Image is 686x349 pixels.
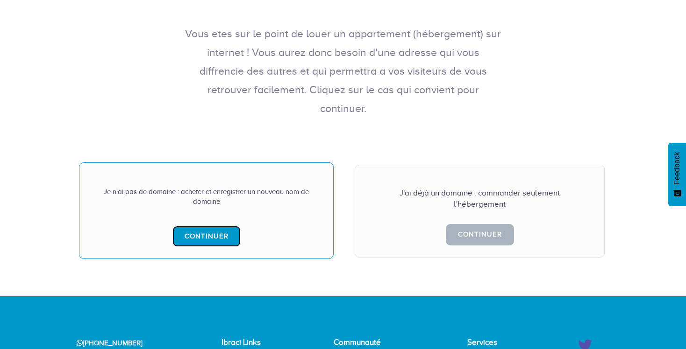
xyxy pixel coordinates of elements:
[98,187,314,207] div: Je n'ai pas de domaine : acheter et enregistrer un nouveau nom de domaine
[673,152,681,185] span: Feedback
[374,188,586,210] div: J'ai déjà un domaine : commander seulement l'hébergement
[222,338,282,347] h4: Ibraci Links
[334,338,398,347] h4: Communauté
[467,338,538,347] h4: Services
[184,25,502,118] p: Vous etes sur le point de louer un appartement (hébergement) sur internet ! Vous aurez donc besoi...
[668,143,686,206] button: Feedback - Afficher l’enquête
[446,224,514,245] a: Continuer
[172,226,241,247] a: Continuer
